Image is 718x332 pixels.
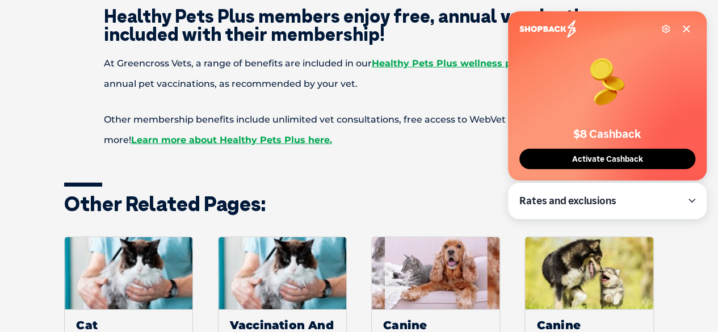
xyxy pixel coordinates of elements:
[64,110,654,150] p: Other membership benefits include unlimited vet consultations, free access to WebVet 24/7 and muc...
[64,53,654,94] p: At Greencross Vets, a range of benefits are included in our , including free annual pet vaccinati...
[525,237,653,309] img: Default Thumbnail
[372,58,546,69] a: Healthy Pets Plus wellness program
[64,7,654,43] h2: Healthy Pets Plus members enjoy free, annual vaccinations included with their membership!
[131,135,332,145] a: Learn more about Healthy Pets Plus here.
[64,194,654,214] h3: Other related pages:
